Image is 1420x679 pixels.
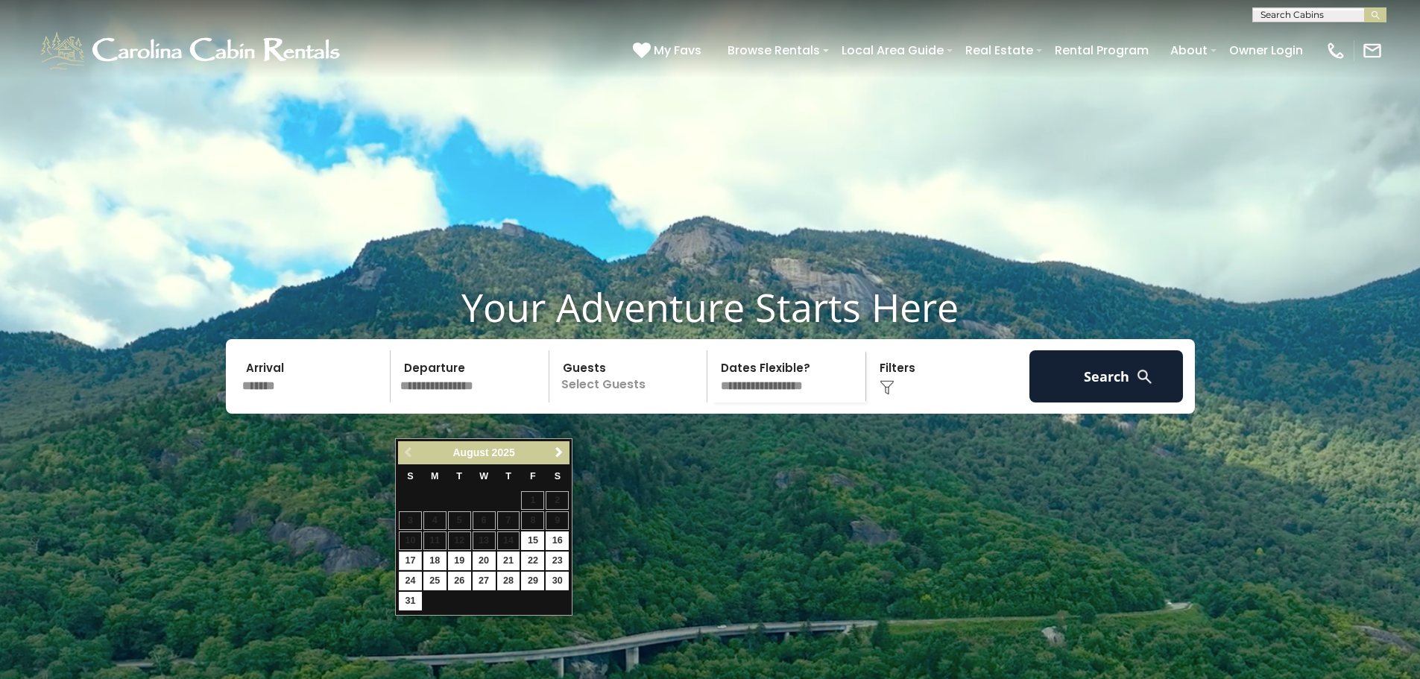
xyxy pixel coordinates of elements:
[555,471,561,481] span: Saturday
[1135,367,1154,386] img: search-regular-white.png
[399,572,422,590] a: 24
[407,471,413,481] span: Sunday
[1047,37,1156,63] a: Rental Program
[1325,40,1346,61] img: phone-regular-white.png
[546,531,569,550] a: 16
[497,572,520,590] a: 28
[456,471,462,481] span: Tuesday
[553,446,565,458] span: Next
[720,37,827,63] a: Browse Rentals
[448,552,471,570] a: 19
[473,552,496,570] a: 20
[473,572,496,590] a: 27
[521,531,544,550] a: 15
[423,572,446,590] a: 25
[546,552,569,570] a: 23
[37,28,347,73] img: White-1-1-2.png
[1163,37,1215,63] a: About
[431,471,439,481] span: Monday
[654,41,701,60] span: My Favs
[492,446,515,458] span: 2025
[549,443,568,462] a: Next
[546,572,569,590] a: 30
[11,284,1409,330] h1: Your Adventure Starts Here
[497,552,520,570] a: 21
[505,471,511,481] span: Thursday
[554,350,707,402] p: Select Guests
[530,471,536,481] span: Friday
[633,41,705,60] a: My Favs
[1222,37,1310,63] a: Owner Login
[399,552,422,570] a: 17
[453,446,489,458] span: August
[958,37,1041,63] a: Real Estate
[880,380,894,395] img: filter--v1.png
[1029,350,1184,402] button: Search
[423,552,446,570] a: 18
[1362,40,1383,61] img: mail-regular-white.png
[479,471,488,481] span: Wednesday
[448,572,471,590] a: 26
[521,552,544,570] a: 22
[399,592,422,610] a: 31
[521,572,544,590] a: 29
[834,37,951,63] a: Local Area Guide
